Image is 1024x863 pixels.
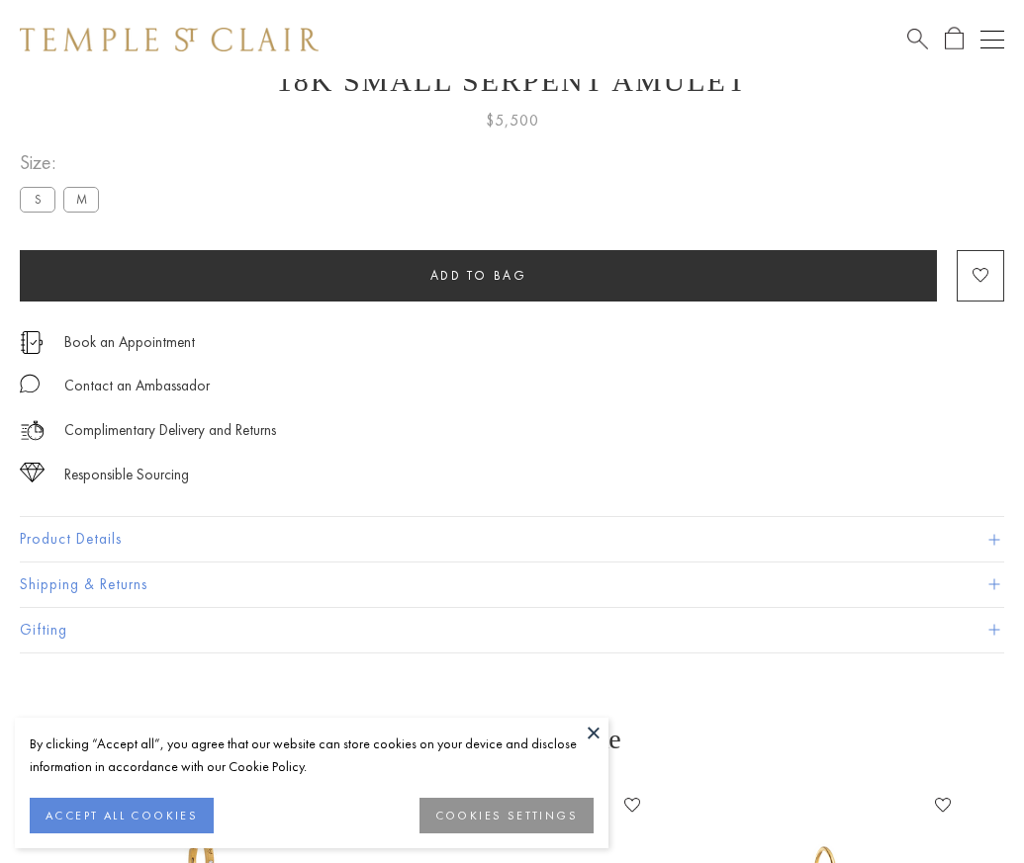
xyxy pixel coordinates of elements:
[64,463,189,487] div: Responsible Sourcing
[419,798,594,833] button: COOKIES SETTINGS
[20,608,1004,652] button: Gifting
[20,517,1004,561] button: Product Details
[20,374,40,393] img: MessageIcon-01_2.svg
[30,733,594,778] div: By clicking “Accept all”, you agree that our website can store cookies on your device and disclos...
[20,331,44,354] img: icon_appointment.svg
[907,27,928,51] a: Search
[945,27,964,51] a: Open Shopping Bag
[63,187,99,212] label: M
[30,798,214,833] button: ACCEPT ALL COOKIES
[20,28,319,51] img: Temple St. Clair
[980,28,1004,51] button: Open navigation
[20,562,1004,607] button: Shipping & Returns
[20,187,55,212] label: S
[64,418,276,443] p: Complimentary Delivery and Returns
[20,146,107,179] span: Size:
[20,463,45,482] img: icon_sourcing.svg
[20,418,45,443] img: icon_delivery.svg
[64,331,195,353] a: Book an Appointment
[20,64,1004,98] h1: 18K Small Serpent Amulet
[20,250,937,302] button: Add to bag
[430,267,527,284] span: Add to bag
[486,108,539,133] span: $5,500
[64,374,210,398] div: Contact an Ambassador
